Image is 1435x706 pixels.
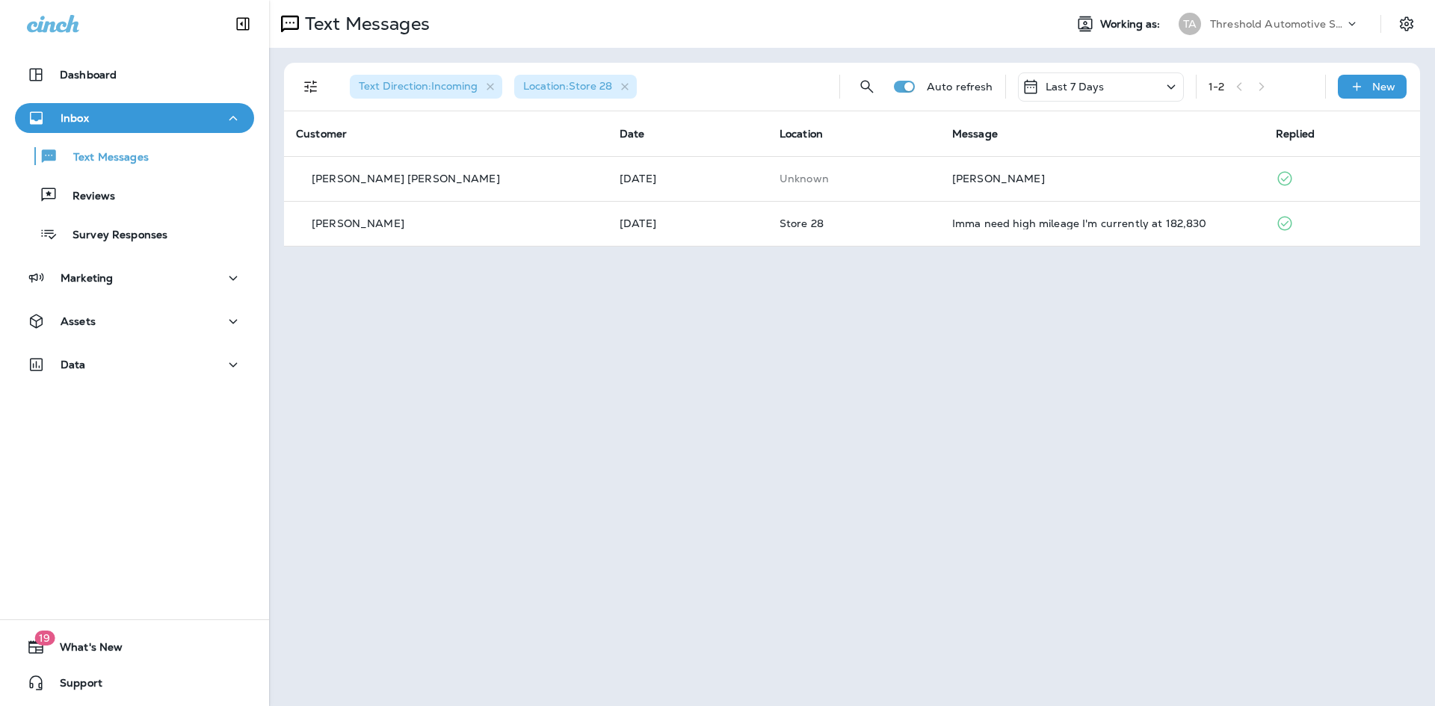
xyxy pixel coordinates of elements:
[1372,81,1395,93] p: New
[1046,81,1105,93] p: Last 7 Days
[359,79,478,93] span: Text Direction : Incoming
[852,72,882,102] button: Search Messages
[1209,81,1224,93] div: 1 - 2
[952,127,998,140] span: Message
[15,179,254,211] button: Reviews
[1210,18,1345,30] p: Threshold Automotive Service dba Grease Monkey
[45,641,123,659] span: What's New
[15,218,254,250] button: Survey Responses
[780,173,928,185] p: This customer does not have a last location and the phone number they messaged is not assigned to...
[312,217,404,229] p: [PERSON_NAME]
[61,112,89,124] p: Inbox
[1179,13,1201,35] div: TA
[15,60,254,90] button: Dashboard
[312,173,500,185] p: [PERSON_NAME] [PERSON_NAME]
[1393,10,1420,37] button: Settings
[296,127,347,140] span: Customer
[61,315,96,327] p: Assets
[58,190,115,204] p: Reviews
[350,75,502,99] div: Text Direction:Incoming
[61,272,113,284] p: Marketing
[45,677,102,695] span: Support
[1100,18,1164,31] span: Working as:
[620,173,756,185] p: Aug 14, 2025 10:01 AM
[620,127,645,140] span: Date
[927,81,993,93] p: Auto refresh
[58,229,167,243] p: Survey Responses
[780,217,824,230] span: Store 28
[780,127,823,140] span: Location
[514,75,637,99] div: Location:Store 28
[15,103,254,133] button: Inbox
[15,632,254,662] button: 19What's New
[61,359,86,371] p: Data
[15,263,254,293] button: Marketing
[34,631,55,645] span: 19
[299,13,430,35] p: Text Messages
[296,72,326,102] button: Filters
[15,140,254,172] button: Text Messages
[15,350,254,380] button: Data
[15,668,254,698] button: Support
[60,69,117,81] p: Dashboard
[952,217,1252,229] div: Imma need high mileage I'm currently at 182,830
[523,79,612,93] span: Location : Store 28
[952,173,1252,185] div: Tyson Coupon
[1276,127,1315,140] span: Replied
[15,306,254,336] button: Assets
[620,217,756,229] p: Aug 13, 2025 12:24 PM
[222,9,264,39] button: Collapse Sidebar
[58,151,149,165] p: Text Messages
